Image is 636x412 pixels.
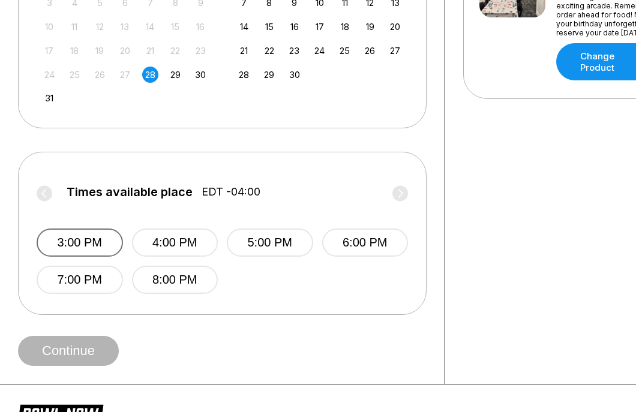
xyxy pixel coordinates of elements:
[41,43,58,59] div: Not available Sunday, August 17th, 2025
[387,43,403,59] div: Choose Saturday, September 27th, 2025
[132,266,218,294] button: 8:00 PM
[41,90,58,106] div: Choose Sunday, August 31st, 2025
[193,19,209,35] div: Not available Saturday, August 16th, 2025
[261,19,277,35] div: Choose Monday, September 15th, 2025
[41,67,58,83] div: Not available Sunday, August 24th, 2025
[67,43,83,59] div: Not available Monday, August 18th, 2025
[167,43,184,59] div: Not available Friday, August 22nd, 2025
[236,67,252,83] div: Choose Sunday, September 28th, 2025
[92,19,108,35] div: Not available Tuesday, August 12th, 2025
[41,19,58,35] div: Not available Sunday, August 10th, 2025
[67,19,83,35] div: Not available Monday, August 11th, 2025
[387,19,403,35] div: Choose Saturday, September 20th, 2025
[117,19,133,35] div: Not available Wednesday, August 13th, 2025
[311,19,328,35] div: Choose Wednesday, September 17th, 2025
[337,19,353,35] div: Choose Thursday, September 18th, 2025
[261,67,277,83] div: Choose Monday, September 29th, 2025
[261,43,277,59] div: Choose Monday, September 22nd, 2025
[142,19,158,35] div: Not available Thursday, August 14th, 2025
[227,228,313,257] button: 5:00 PM
[202,185,260,199] span: EDT -04:00
[142,43,158,59] div: Not available Thursday, August 21st, 2025
[311,43,328,59] div: Choose Wednesday, September 24th, 2025
[236,19,252,35] div: Choose Sunday, September 14th, 2025
[193,67,209,83] div: Choose Saturday, August 30th, 2025
[193,43,209,59] div: Not available Saturday, August 23rd, 2025
[286,19,302,35] div: Choose Tuesday, September 16th, 2025
[67,185,193,199] span: Times available place
[362,43,378,59] div: Choose Friday, September 26th, 2025
[286,43,302,59] div: Choose Tuesday, September 23rd, 2025
[117,67,133,83] div: Not available Wednesday, August 27th, 2025
[322,228,409,257] button: 6:00 PM
[132,228,218,257] button: 4:00 PM
[362,19,378,35] div: Choose Friday, September 19th, 2025
[37,228,123,257] button: 3:00 PM
[167,19,184,35] div: Not available Friday, August 15th, 2025
[286,67,302,83] div: Choose Tuesday, September 30th, 2025
[92,67,108,83] div: Not available Tuesday, August 26th, 2025
[67,67,83,83] div: Not available Monday, August 25th, 2025
[142,67,158,83] div: Choose Thursday, August 28th, 2025
[236,43,252,59] div: Choose Sunday, September 21st, 2025
[37,266,123,294] button: 7:00 PM
[167,67,184,83] div: Choose Friday, August 29th, 2025
[117,43,133,59] div: Not available Wednesday, August 20th, 2025
[337,43,353,59] div: Choose Thursday, September 25th, 2025
[92,43,108,59] div: Not available Tuesday, August 19th, 2025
